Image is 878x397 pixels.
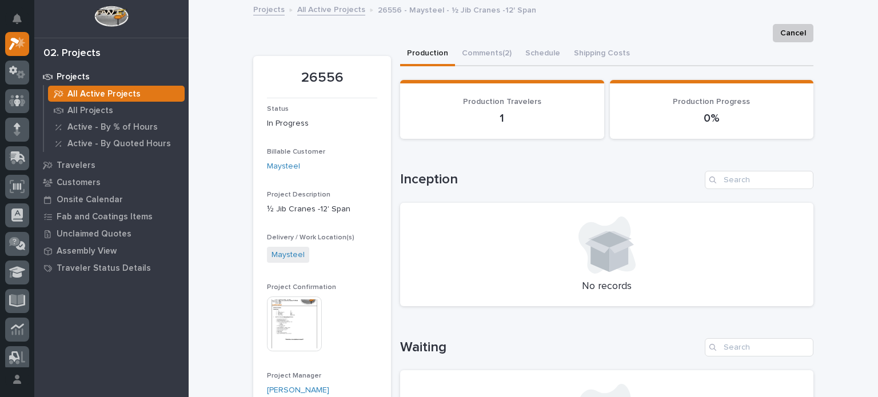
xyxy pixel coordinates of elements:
[267,70,377,86] p: 26556
[44,135,189,151] a: Active - By Quoted Hours
[378,3,536,15] p: 26556 - Maysteel - ½ Jib Cranes -12' Span
[267,106,289,113] span: Status
[400,339,700,356] h1: Waiting
[67,139,171,149] p: Active - By Quoted Hours
[67,89,141,99] p: All Active Projects
[567,42,637,66] button: Shipping Costs
[267,191,330,198] span: Project Description
[34,225,189,242] a: Unclaimed Quotes
[57,195,123,205] p: Onsite Calendar
[34,242,189,259] a: Assembly View
[44,102,189,118] a: All Projects
[14,14,29,32] div: Notifications
[272,249,305,261] a: Maysteel
[705,338,813,356] input: Search
[57,229,131,239] p: Unclaimed Quotes
[518,42,567,66] button: Schedule
[57,178,101,188] p: Customers
[267,118,377,130] p: In Progress
[34,157,189,174] a: Travelers
[267,161,300,173] a: Maysteel
[624,111,800,125] p: 0%
[57,161,95,171] p: Travelers
[43,47,101,60] div: 02. Projects
[705,171,813,189] input: Search
[57,212,153,222] p: Fab and Coatings Items
[94,6,128,27] img: Workspace Logo
[267,384,329,396] a: [PERSON_NAME]
[34,174,189,191] a: Customers
[267,284,336,291] span: Project Confirmation
[297,2,365,15] a: All Active Projects
[267,203,377,215] p: ½ Jib Cranes -12' Span
[267,234,354,241] span: Delivery / Work Location(s)
[673,98,750,106] span: Production Progress
[253,2,285,15] a: Projects
[773,24,813,42] button: Cancel
[34,208,189,225] a: Fab and Coatings Items
[44,86,189,102] a: All Active Projects
[400,42,455,66] button: Production
[34,259,189,276] a: Traveler Status Details
[57,263,151,274] p: Traveler Status Details
[67,122,158,133] p: Active - By % of Hours
[400,171,700,188] h1: Inception
[34,68,189,85] a: Projects
[455,42,518,66] button: Comments (2)
[34,191,189,208] a: Onsite Calendar
[267,372,321,379] span: Project Manager
[267,149,325,155] span: Billable Customer
[57,72,90,82] p: Projects
[5,7,29,31] button: Notifications
[44,119,189,135] a: Active - By % of Hours
[414,280,800,293] p: No records
[67,106,113,116] p: All Projects
[463,98,541,106] span: Production Travelers
[57,246,117,256] p: Assembly View
[414,111,590,125] p: 1
[780,26,806,40] span: Cancel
